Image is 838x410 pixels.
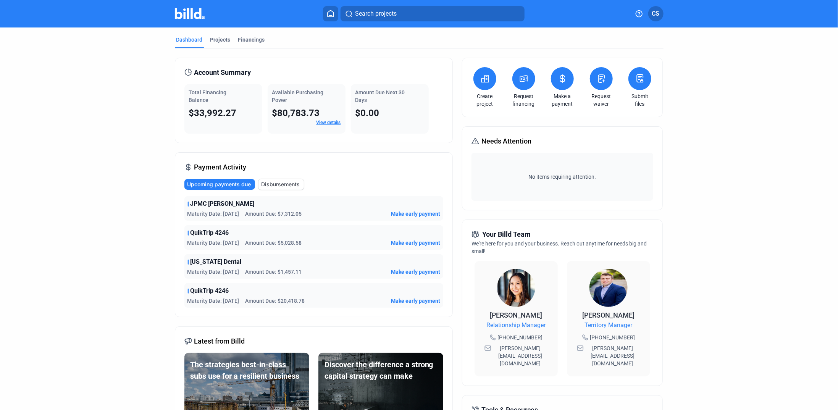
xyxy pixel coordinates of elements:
span: Amount Due: $5,028.58 [245,239,302,247]
span: Maturity Date: [DATE] [187,210,239,218]
a: Create project [471,92,498,108]
span: $0.00 [355,108,379,118]
img: Relationship Manager [497,269,535,307]
span: No items requiring attention. [475,173,650,181]
span: Amount Due: $7,312.05 [245,210,302,218]
span: QuikTrip 4246 [191,286,229,295]
span: Amount Due: $20,418.78 [245,297,305,305]
span: Your Billd Team [482,229,531,240]
span: JPMC [PERSON_NAME] [191,199,255,208]
span: CS [652,9,660,18]
img: Territory Manager [589,269,628,307]
a: View details [316,120,341,125]
span: Payment Activity [194,162,247,173]
a: Request financing [510,92,537,108]
span: Total Financing Balance [189,89,227,103]
span: Maturity Date: [DATE] [187,297,239,305]
button: CS [648,6,664,21]
span: Relationship Manager [487,321,546,330]
span: Maturity Date: [DATE] [187,268,239,276]
button: Make early payment [391,297,440,305]
span: [PERSON_NAME][EMAIL_ADDRESS][DOMAIN_NAME] [585,344,640,367]
span: Upcoming payments due [187,181,251,188]
img: Billd Company Logo [175,8,205,19]
button: Make early payment [391,210,440,218]
span: [PERSON_NAME][EMAIL_ADDRESS][DOMAIN_NAME] [493,344,548,367]
span: Territory Manager [585,321,633,330]
span: Disbursements [262,181,300,188]
div: Projects [210,36,231,44]
span: Amount Due: $1,457.11 [245,268,302,276]
a: Make a payment [549,92,576,108]
a: Request waiver [588,92,615,108]
button: Disbursements [258,179,304,190]
span: Available Purchasing Power [272,89,324,103]
span: Search projects [355,9,397,18]
button: Upcoming payments due [184,179,255,190]
div: The strategies best-in-class subs use for a resilient business [191,359,303,382]
button: Make early payment [391,239,440,247]
button: Search projects [341,6,525,21]
span: [PERSON_NAME] [583,311,635,319]
span: We're here for you and your business. Reach out anytime for needs big and small! [471,241,647,254]
span: [PERSON_NAME] [490,311,543,319]
span: [PHONE_NUMBER] [590,334,635,341]
span: [US_STATE] Dental [191,257,242,266]
span: Amount Due Next 30 Days [355,89,405,103]
span: Account Summary [194,67,251,78]
div: Discover the difference a strong capital strategy can make [325,359,437,382]
span: Needs Attention [481,136,531,147]
div: Financings [238,36,265,44]
span: Maturity Date: [DATE] [187,239,239,247]
a: Submit files [626,92,653,108]
span: QuikTrip 4246 [191,228,229,237]
span: $33,992.27 [189,108,237,118]
div: Dashboard [176,36,203,44]
span: Latest from Billd [194,336,245,347]
button: Make early payment [391,268,440,276]
span: $80,783.73 [272,108,320,118]
span: [PHONE_NUMBER] [497,334,543,341]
